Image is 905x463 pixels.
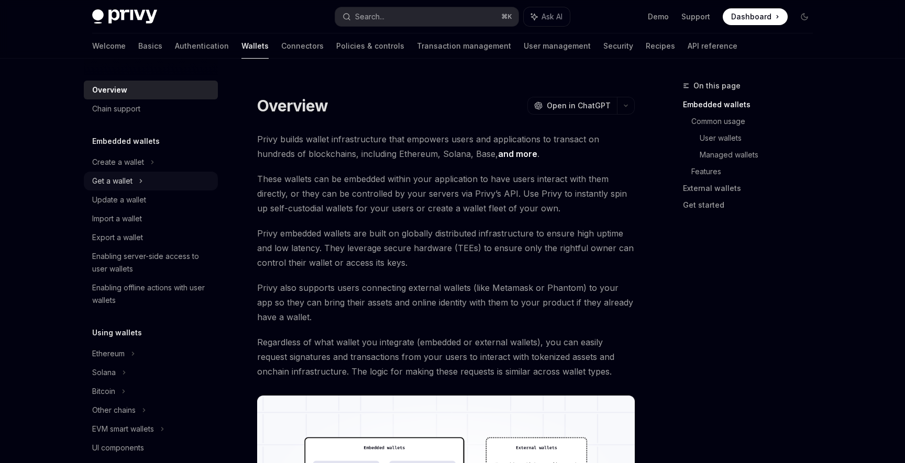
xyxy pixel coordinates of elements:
[683,180,821,197] a: External wallets
[84,247,218,278] a: Enabling server-side access to user wallets
[92,175,133,187] div: Get a wallet
[603,33,633,59] a: Security
[84,209,218,228] a: Import a wallet
[731,12,771,22] span: Dashboard
[92,442,144,454] div: UI components
[92,385,115,398] div: Bitcoin
[498,149,537,160] a: and more
[355,10,384,23] div: Search...
[92,250,212,275] div: Enabling server-side access to user wallets
[723,8,788,25] a: Dashboard
[84,190,218,209] a: Update a wallet
[92,9,157,24] img: dark logo
[92,103,140,115] div: Chain support
[84,278,218,310] a: Enabling offline actions with user wallets
[524,33,591,59] a: User management
[417,33,511,59] a: Transaction management
[257,280,635,324] span: Privy also supports users connecting external wallets (like Metamask or Phantom) to your app so t...
[92,33,126,59] a: Welcome
[681,12,710,22] a: Support
[335,7,518,26] button: Search...⌘K
[547,100,611,111] span: Open in ChatGPT
[84,81,218,99] a: Overview
[646,33,675,59] a: Recipes
[92,423,154,435] div: EVM smart wallets
[92,231,143,244] div: Export a wallet
[257,172,635,216] span: These wallets can be embedded within your application to have users interact with them directly, ...
[92,404,136,416] div: Other chains
[683,96,821,113] a: Embedded wallets
[524,7,570,26] button: Ask AI
[691,163,821,180] a: Features
[683,197,821,213] a: Get started
[688,33,737,59] a: API reference
[796,8,813,25] button: Toggle dark mode
[92,326,142,339] h5: Using wallets
[700,130,821,146] a: User wallets
[84,99,218,118] a: Chain support
[138,33,162,59] a: Basics
[92,84,127,96] div: Overview
[92,212,142,225] div: Import a wallet
[257,132,635,161] span: Privy builds wallet infrastructure that empowers users and applications to transact on hundreds o...
[175,33,229,59] a: Authentication
[92,347,125,360] div: Ethereum
[92,281,212,307] div: Enabling offline actions with user wallets
[700,146,821,163] a: Managed wallets
[92,366,116,379] div: Solana
[693,80,741,92] span: On this page
[84,228,218,247] a: Export a wallet
[501,13,512,21] span: ⌘ K
[92,194,146,206] div: Update a wallet
[542,12,562,22] span: Ask AI
[336,33,404,59] a: Policies & controls
[92,156,144,168] div: Create a wallet
[257,96,328,115] h1: Overview
[241,33,269,59] a: Wallets
[257,226,635,270] span: Privy embedded wallets are built on globally distributed infrastructure to ensure high uptime and...
[648,12,669,22] a: Demo
[84,438,218,457] a: UI components
[691,113,821,130] a: Common usage
[281,33,324,59] a: Connectors
[257,335,635,379] span: Regardless of what wallet you integrate (embedded or external wallets), you can easily request si...
[527,97,617,115] button: Open in ChatGPT
[92,135,160,148] h5: Embedded wallets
